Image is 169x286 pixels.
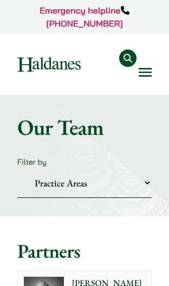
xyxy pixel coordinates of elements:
button: Open menu [139,68,152,77]
h2: Partners [17,240,152,263]
label: Filter by [17,157,47,167]
img: Logo of Haldanes [17,57,81,72]
a: Emergency helpline[PHONE_NUMBER] [40,5,129,29]
h1: Our Team [17,114,152,140]
button: Search [119,49,136,67]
